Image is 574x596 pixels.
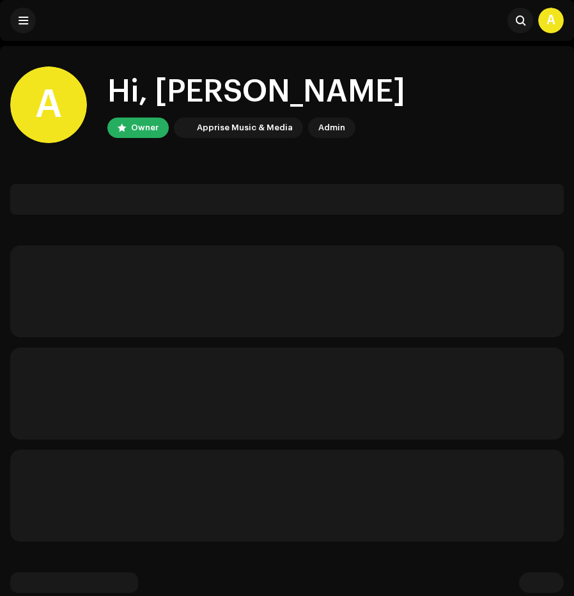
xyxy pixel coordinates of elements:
[176,120,192,135] img: 1c16f3de-5afb-4452-805d-3f3454e20b1b
[131,120,159,135] div: Owner
[318,120,345,135] div: Admin
[538,8,564,33] div: A
[197,120,293,135] div: Apprise Music & Media
[107,72,405,112] div: Hi, [PERSON_NAME]
[10,66,87,143] div: A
